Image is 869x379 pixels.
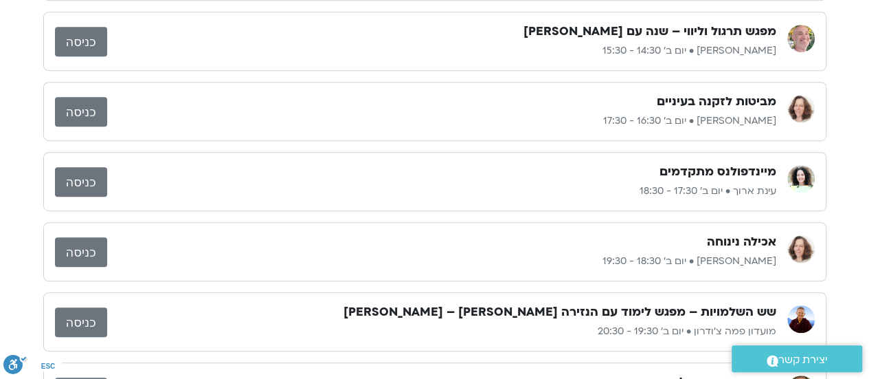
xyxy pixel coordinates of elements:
[787,235,815,263] img: נעמה כהן
[787,305,815,333] img: מועדון פמה צ'ודרון
[787,25,815,52] img: רון אלון
[787,95,815,122] img: נעמה כהן
[107,43,776,59] p: [PERSON_NAME] • יום ב׳ 14:30 - 15:30
[707,234,776,250] h3: אכילה נינוחה
[343,304,776,321] h3: שש השלמויות – מפגש לימוד עם הנזירה [PERSON_NAME] – [PERSON_NAME]
[732,345,862,372] a: יצירת קשר
[55,27,107,56] a: כניסה
[657,94,776,110] h3: מביטות לזקנה בעיניים
[523,23,776,40] h3: מפגש תרגול וליווי – שנה עם [PERSON_NAME]
[107,113,776,129] p: [PERSON_NAME] • יום ב׳ 16:30 - 17:30
[55,237,107,267] a: כניסה
[107,323,776,340] p: מועדון פמה צ'ודרון • יום ב׳ 19:30 - 20:30
[778,351,828,369] span: יצירת קשר
[659,164,776,180] h3: מיינדפולנס מתקדמים
[55,167,107,197] a: כניסה
[55,97,107,127] a: כניסה
[107,183,776,199] p: עינת ארוך • יום ב׳ 17:30 - 18:30
[787,165,815,193] img: עינת ארוך
[55,307,107,337] a: כניסה
[107,253,776,270] p: [PERSON_NAME] • יום ב׳ 18:30 - 19:30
